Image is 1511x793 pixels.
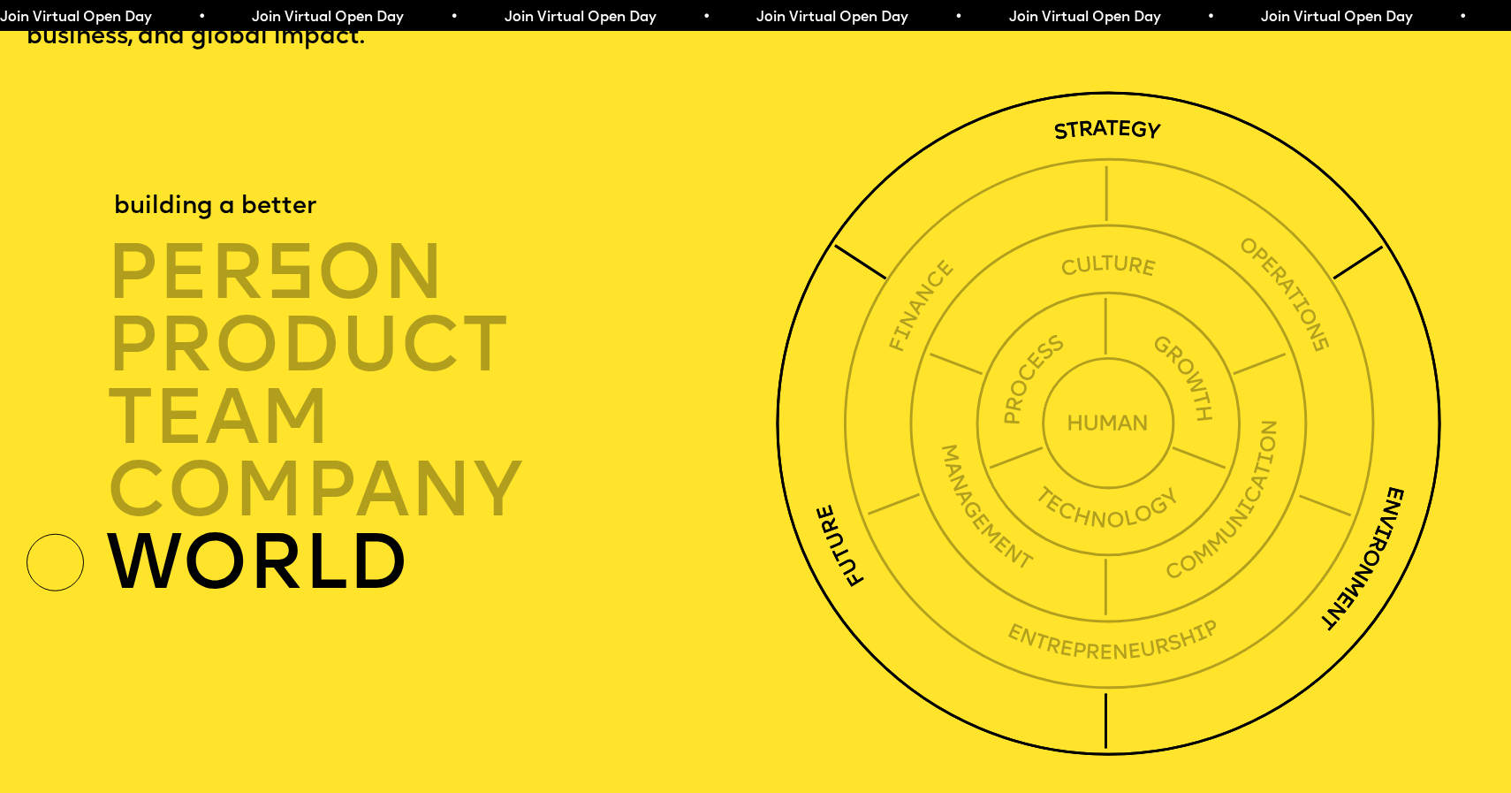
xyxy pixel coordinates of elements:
div: building a better [114,191,316,225]
div: TEAM [106,382,786,454]
div: world [106,527,786,599]
span: • [954,11,962,25]
div: product [106,309,786,382]
span: • [702,11,710,25]
div: company [106,454,786,527]
span: • [450,11,458,25]
span: • [1459,11,1467,25]
span: s [265,240,316,317]
span: • [1206,11,1214,25]
span: • [198,11,206,25]
div: per on [106,237,786,309]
